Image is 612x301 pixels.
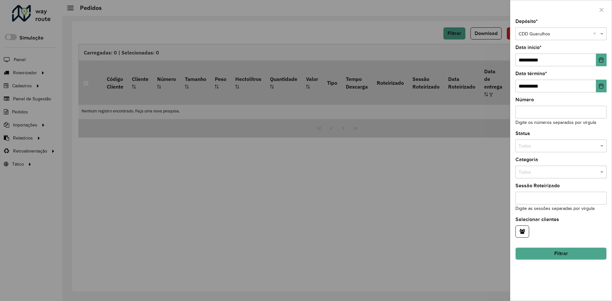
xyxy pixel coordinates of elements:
[515,216,559,223] label: Selecionar clientes
[515,120,596,125] small: Digite os números separados por vírgula
[515,70,547,77] label: Data término
[593,31,599,38] span: Clear all
[515,96,534,104] label: Número
[515,206,594,211] small: Digite as sessões separadas por vírgula
[515,130,530,137] label: Status
[515,182,560,190] label: Sessão Roteirizado
[515,44,542,51] label: Data início
[596,80,607,92] button: Choose Date
[515,156,538,163] label: Categoria
[596,54,607,66] button: Choose Date
[515,18,538,25] label: Depósito
[515,247,607,260] button: Filtrar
